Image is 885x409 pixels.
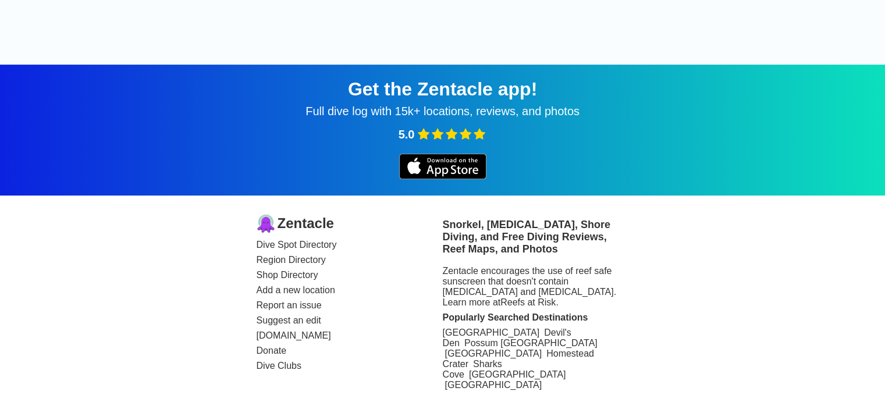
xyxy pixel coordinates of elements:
[399,171,486,181] a: iOS app store
[257,255,443,265] a: Region Directory
[399,128,415,141] span: 5.0
[257,315,443,326] a: Suggest an edit
[443,266,629,308] div: Zentacle encourages the use of reef safe sunscreen that doesn't contain [MEDICAL_DATA] and [MEDIC...
[443,328,571,348] a: Devil's Den
[257,285,443,296] a: Add a new location
[500,297,556,307] a: Reefs at Risk
[443,348,594,369] a: Homestead Crater
[14,105,871,118] div: Full dive log with 15k+ locations, reviews, and photos
[257,330,443,341] a: [DOMAIN_NAME]
[278,215,334,232] span: Zentacle
[14,79,871,100] div: Get the Zentacle app!
[464,338,598,348] a: Possum [GEOGRAPHIC_DATA]
[469,369,566,379] a: [GEOGRAPHIC_DATA]
[257,240,443,250] a: Dive Spot Directory
[399,154,486,179] img: iOS app store
[257,270,443,280] a: Shop Directory
[257,300,443,311] a: Report an issue
[445,380,542,390] a: [GEOGRAPHIC_DATA]
[257,361,443,371] a: Dive Clubs
[257,214,275,233] img: logo
[443,312,629,323] div: Popularly Searched Destinations
[445,348,542,358] a: [GEOGRAPHIC_DATA]
[257,346,443,356] a: Donate
[443,328,540,337] a: [GEOGRAPHIC_DATA]
[443,359,502,379] a: Sharks Cove
[443,219,629,255] h3: Snorkel, [MEDICAL_DATA], Shore Diving, and Free Diving Reviews, Reef Maps, and Photos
